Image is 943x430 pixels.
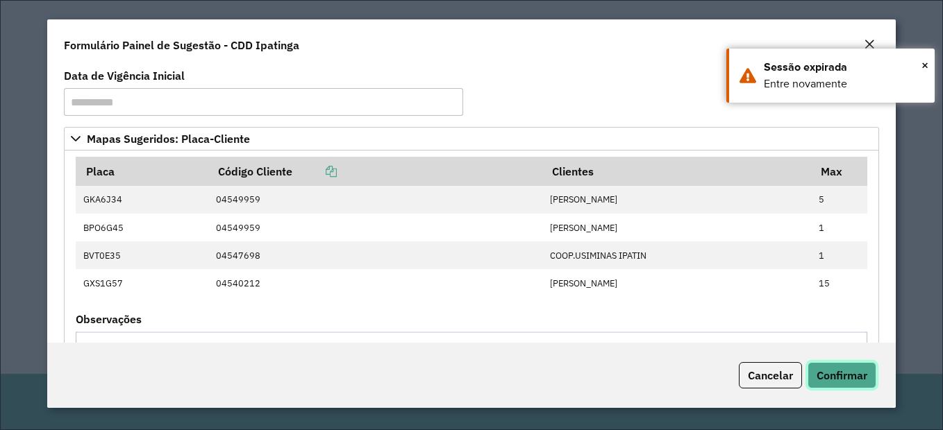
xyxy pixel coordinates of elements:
[209,241,542,269] td: 04547698
[87,133,250,144] span: Mapas Sugeridos: Placa-Cliente
[209,269,542,297] td: 04540212
[209,214,542,241] td: 04549959
[739,362,802,388] button: Cancelar
[76,214,208,241] td: BPO6G45
[817,368,867,382] span: Confirmar
[76,311,142,327] label: Observações
[921,55,928,76] span: ×
[542,186,811,214] td: [PERSON_NAME]
[64,37,299,53] h4: Formulário Painel de Sugestão - CDD Ipatinga
[76,157,208,186] th: Placa
[209,186,542,214] td: 04549959
[764,59,924,76] div: Sessão expirada
[64,127,879,150] a: Mapas Sugeridos: Placa-Cliente
[542,241,811,269] td: COOP.USIMINAS IPATIN
[292,164,337,178] a: Copiar
[812,186,867,214] td: 5
[64,67,185,84] label: Data de Vigência Inicial
[542,157,811,186] th: Clientes
[542,214,811,241] td: [PERSON_NAME]
[76,269,208,297] td: GXS1G57
[748,368,793,382] span: Cancelar
[864,39,875,50] em: Fechar
[209,157,542,186] th: Código Cliente
[860,36,879,54] button: Close
[76,186,208,214] td: GKA6J34
[812,214,867,241] td: 1
[808,362,876,388] button: Confirmar
[812,157,867,186] th: Max
[812,241,867,269] td: 1
[542,269,811,297] td: [PERSON_NAME]
[764,76,924,92] div: Entre novamente
[921,55,928,76] button: Close
[812,269,867,297] td: 15
[76,241,208,269] td: BVT0E35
